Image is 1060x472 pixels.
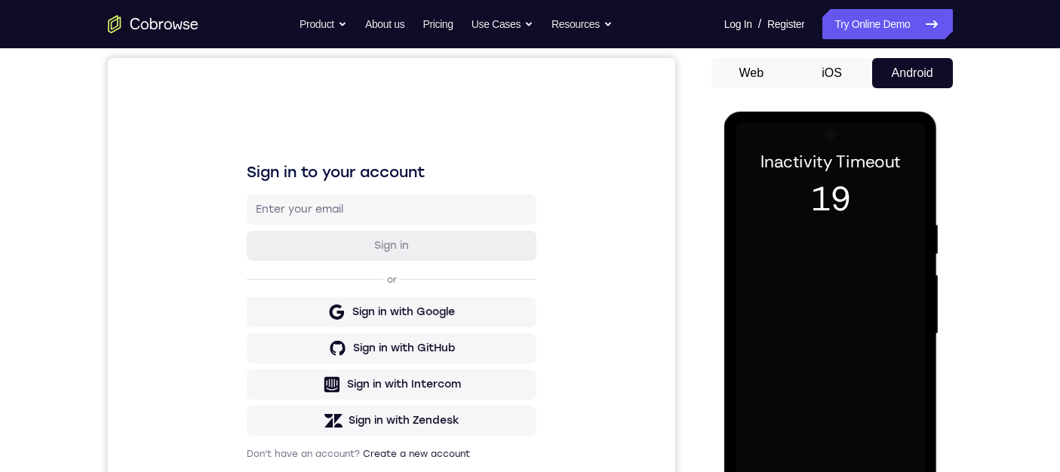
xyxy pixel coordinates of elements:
button: Sign in [139,173,429,203]
a: Pricing [422,9,453,39]
a: About us [365,9,404,39]
div: Sign in with Google [244,247,347,262]
div: Sign in with Intercom [239,319,353,334]
button: Sign in with Zendesk [139,348,429,378]
button: Web [711,58,792,88]
button: iOS [791,58,872,88]
button: Resources [552,9,613,39]
button: Sign in with GitHub [139,275,429,305]
button: Use Cases [472,9,533,39]
span: / [758,15,761,33]
p: or [276,216,292,228]
a: Create a new account [255,391,362,401]
a: Try Online Demo [822,9,952,39]
button: Sign in with Intercom [139,311,429,342]
p: Don't have an account? [139,390,429,402]
div: Sign in with GitHub [245,283,347,298]
button: Sign in with Google [139,239,429,269]
a: Go to the home page [108,15,198,33]
h1: Sign in to your account [139,103,429,124]
a: Log In [724,9,752,39]
button: Product [300,9,347,39]
div: Sign in with Zendesk [241,355,352,370]
input: Enter your email [148,144,419,159]
a: Register [767,9,804,39]
button: Android [872,58,953,88]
